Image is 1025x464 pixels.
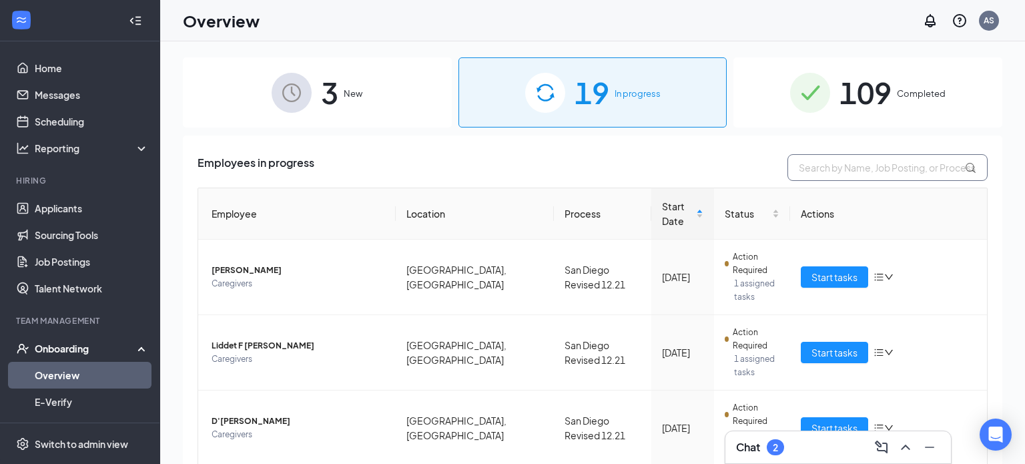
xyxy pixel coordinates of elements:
button: Start tasks [801,417,868,439]
a: Messages [35,81,149,108]
div: AS [984,15,994,26]
span: Action Required [733,250,779,277]
a: Applicants [35,195,149,222]
span: Completed [897,87,946,100]
div: Switch to admin view [35,437,128,451]
input: Search by Name, Job Posting, or Process [787,154,988,181]
span: 3 [321,69,338,115]
svg: WorkstreamLogo [15,13,28,27]
span: D'[PERSON_NAME] [212,415,385,428]
th: Actions [790,188,988,240]
svg: ComposeMessage [874,439,890,455]
span: down [884,423,894,433]
div: [DATE] [662,270,703,284]
span: [PERSON_NAME] [212,264,385,277]
div: [DATE] [662,421,703,435]
span: Caregivers [212,277,385,290]
span: 1 assigned tasks [734,277,779,304]
th: Status [714,188,790,240]
span: down [884,272,894,282]
div: Team Management [16,315,146,326]
div: 2 [773,442,778,453]
span: Caregivers [212,353,385,366]
a: Scheduling [35,108,149,135]
span: down [884,348,894,357]
button: Start tasks [801,342,868,363]
h1: Overview [183,9,260,32]
div: Onboarding [35,342,137,355]
span: 1 assigned tasks [734,428,779,455]
a: Job Postings [35,248,149,275]
a: Overview [35,362,149,389]
svg: Minimize [922,439,938,455]
div: Reporting [35,142,149,155]
a: E-Verify [35,389,149,415]
svg: UserCheck [16,342,29,355]
a: Home [35,55,149,81]
th: Location [396,188,554,240]
a: Sourcing Tools [35,222,149,248]
span: Status [725,206,769,221]
svg: QuestionInfo [952,13,968,29]
svg: Settings [16,437,29,451]
th: Employee [198,188,396,240]
span: Employees in progress [198,154,314,181]
button: ChevronUp [895,437,916,458]
span: 19 [575,69,609,115]
svg: Notifications [922,13,938,29]
span: Action Required [733,326,779,353]
td: [GEOGRAPHIC_DATA], [GEOGRAPHIC_DATA] [396,240,554,315]
svg: ChevronUp [898,439,914,455]
span: Start Date [662,199,693,228]
span: bars [874,423,884,433]
div: Open Intercom Messenger [980,419,1012,451]
span: bars [874,347,884,358]
span: Start tasks [811,270,858,284]
span: Start tasks [811,421,858,435]
span: Caregivers [212,428,385,441]
svg: Collapse [129,14,142,27]
h3: Chat [736,440,760,455]
span: 1 assigned tasks [734,353,779,379]
span: Start tasks [811,345,858,360]
span: Action Required [733,401,779,428]
button: Minimize [919,437,940,458]
td: San Diego Revised 12.21 [554,315,651,391]
a: Onboarding Documents [35,415,149,442]
th: Process [554,188,651,240]
div: [DATE] [662,345,703,360]
svg: Analysis [16,142,29,155]
td: [GEOGRAPHIC_DATA], [GEOGRAPHIC_DATA] [396,315,554,391]
a: Talent Network [35,275,149,302]
td: San Diego Revised 12.21 [554,240,651,315]
span: New [344,87,362,100]
span: In progress [615,87,661,100]
button: ComposeMessage [871,437,892,458]
button: Start tasks [801,266,868,288]
span: 109 [839,69,892,115]
span: bars [874,272,884,282]
div: Hiring [16,175,146,186]
span: Liddet F [PERSON_NAME] [212,339,385,353]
